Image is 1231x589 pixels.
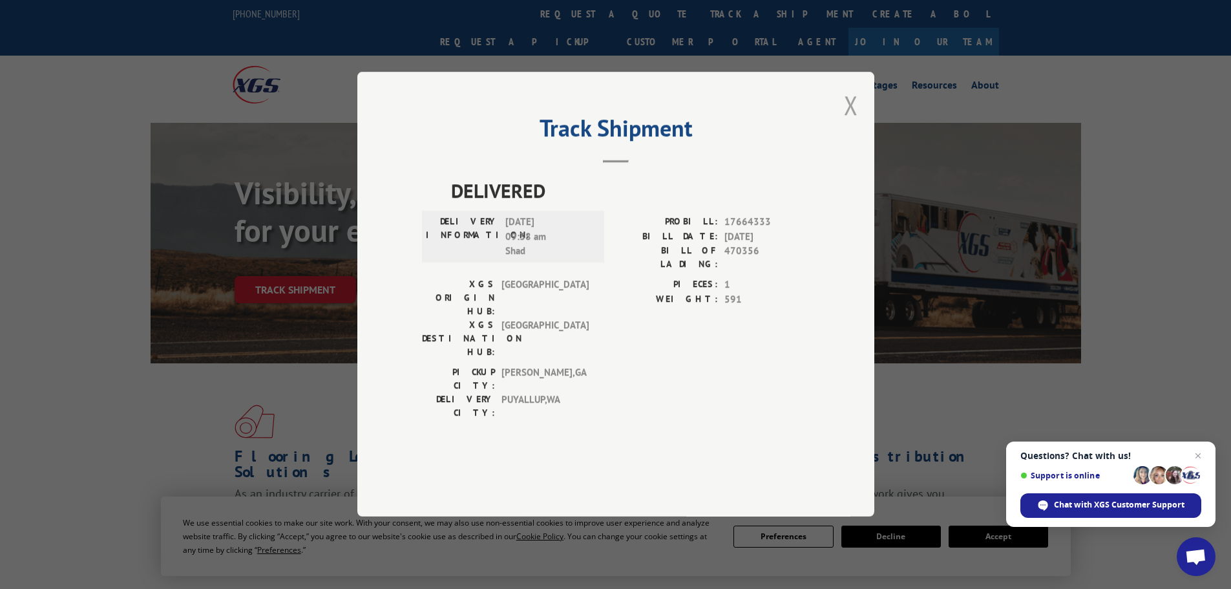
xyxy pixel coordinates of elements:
[426,215,499,259] label: DELIVERY INFORMATION:
[616,230,718,244] label: BILL DATE:
[724,278,810,293] span: 1
[501,319,589,359] span: [GEOGRAPHIC_DATA]
[422,278,495,319] label: XGS ORIGIN HUB:
[844,88,858,122] button: Close modal
[1177,537,1215,576] div: Open chat
[724,292,810,307] span: 591
[1054,499,1184,511] span: Chat with XGS Customer Support
[501,366,589,393] span: [PERSON_NAME] , GA
[501,393,589,420] span: PUYALLUP , WA
[422,393,495,420] label: DELIVERY CITY:
[451,177,810,206] span: DELIVERED
[616,244,718,272] label: BILL OF LADING:
[1020,493,1201,518] div: Chat with XGS Customer Support
[616,292,718,307] label: WEIGHT:
[1020,451,1201,461] span: Questions? Chat with us!
[724,215,810,230] span: 17664333
[616,215,718,230] label: PROBILL:
[422,366,495,393] label: PICKUP CITY:
[422,319,495,359] label: XGS DESTINATION HUB:
[422,119,810,144] h2: Track Shipment
[1190,448,1206,464] span: Close chat
[724,230,810,244] span: [DATE]
[616,278,718,293] label: PIECES:
[505,215,593,259] span: [DATE] 09:38 am Shad
[724,244,810,272] span: 470356
[1020,471,1129,480] span: Support is online
[501,278,589,319] span: [GEOGRAPHIC_DATA]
